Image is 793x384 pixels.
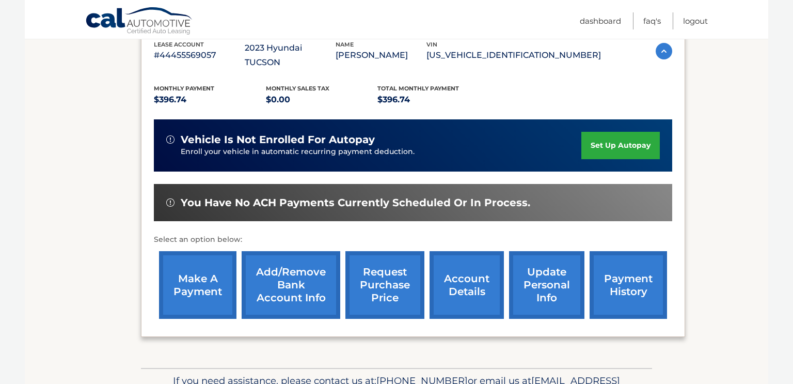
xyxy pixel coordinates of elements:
p: [US_VEHICLE_IDENTIFICATION_NUMBER] [426,48,601,63]
a: FAQ's [643,12,661,29]
a: Logout [683,12,708,29]
a: update personal info [509,251,584,319]
p: Enroll your vehicle in automatic recurring payment deduction. [181,146,581,158]
span: lease account [154,41,204,48]
img: accordion-active.svg [656,43,672,59]
a: request purchase price [345,251,424,319]
span: Monthly sales Tax [266,85,329,92]
p: $396.74 [154,93,266,107]
a: Cal Automotive [85,7,194,37]
a: account details [430,251,504,319]
span: Monthly Payment [154,85,214,92]
a: set up autopay [581,132,660,159]
span: Total Monthly Payment [377,85,459,92]
a: Dashboard [580,12,621,29]
span: vin [426,41,437,48]
p: $396.74 [377,93,489,107]
p: #44455569057 [154,48,245,63]
span: You have no ACH payments currently scheduled or in process. [181,196,530,209]
img: alert-white.svg [166,198,175,207]
a: payment history [590,251,667,319]
a: Add/Remove bank account info [242,251,340,319]
p: Select an option below: [154,234,672,246]
span: vehicle is not enrolled for autopay [181,133,375,146]
a: make a payment [159,251,236,319]
p: 2023 Hyundai TUCSON [245,41,336,70]
span: name [336,41,354,48]
img: alert-white.svg [166,135,175,144]
p: $0.00 [266,93,378,107]
p: [PERSON_NAME] [336,48,426,63]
